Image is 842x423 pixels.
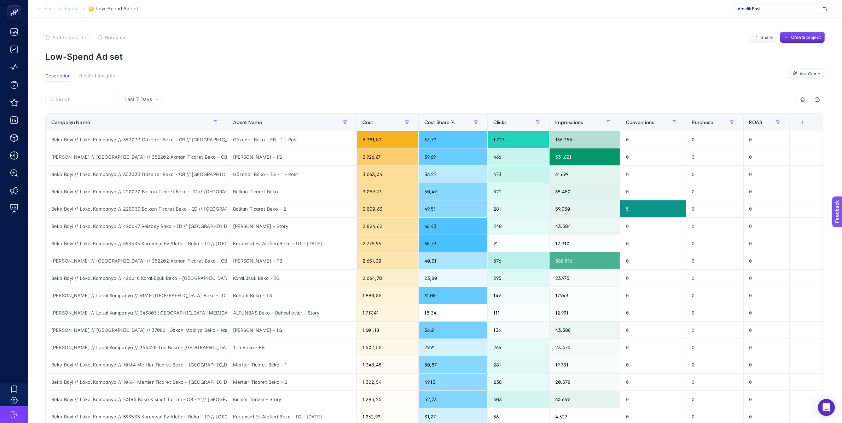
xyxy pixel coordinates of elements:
div: 40,31 [419,252,487,269]
div: 0 [686,131,743,148]
span: Add to favorites [52,35,89,40]
div: Baharlı Beko - IG [227,287,356,304]
div: 0 [686,287,743,304]
div: [PERSON_NAME] // Lokal Kampanya // 61610 [GEOGRAPHIC_DATA] Beko - ID // [GEOGRAPHIC_DATA] - [GEOG... [46,287,227,304]
div: 0 [686,356,743,373]
div: 1.723 [488,131,549,148]
div: 60.649 [550,391,620,408]
div: 0 [744,183,789,200]
div: 3.059,73 [357,183,418,200]
span: Purchase [692,119,714,125]
div: 29,91 [419,339,487,356]
div: 61,00 [419,287,487,304]
div: 1.880,85 [357,287,418,304]
div: Beko Bayi // Lokal Kampanya // 353033 Gözener Beko - CB // [GEOGRAPHIC_DATA] Bölgesi - [GEOGRAPHI... [46,131,227,148]
div: 0 [744,339,789,356]
div: 23.975 [550,270,620,287]
button: Related Insights [79,73,115,82]
span: Share [761,35,773,40]
div: 63,73 [419,131,487,148]
div: 49,51 [419,200,487,217]
div: ALTUNBAŞ Beko - Bahçelievler - Story [227,304,356,321]
div: 0 [744,322,789,339]
div: 0 [744,235,789,252]
div: [PERSON_NAME] // [GEOGRAPHIC_DATA] // 352202 Akman Ticaret Beko - CB // [GEOGRAPHIC_DATA] Bölgesi... [46,148,227,165]
div: 473 [488,166,549,183]
div: 17.943 [550,287,620,304]
div: 52,73 [419,391,487,408]
div: 0 [744,304,789,321]
div: 0 [620,374,686,390]
div: 68.480 [550,183,620,200]
div: 66,43 [419,218,487,235]
div: Trio Beko - FB [227,339,356,356]
div: 0 [620,391,686,408]
div: 2.651,30 [357,252,418,269]
div: 0 [686,374,743,390]
span: Cost [362,119,373,125]
div: [PERSON_NAME] - Story [227,218,356,235]
div: 0 [686,252,743,269]
div: 322 [488,183,549,200]
div: 0 [744,356,789,373]
div: 0 [686,270,743,287]
div: 0 [620,183,686,200]
div: 23.474 [550,339,620,356]
span: Related Insights [79,73,115,79]
div: Beko Bayi // Lokal Kampanya // 220030 Balkan Ticaret Beko - ID // [GEOGRAPHIC_DATA] & Trakya Bölg... [46,183,227,200]
div: 1.348,48 [357,356,418,373]
div: 61.699 [550,166,620,183]
span: Conversions [626,119,655,125]
div: 50,49 [419,183,487,200]
div: Beko Bayi // Lokal Kampanya // 593535 Kurumsal Ev Aletleri Beko - ID // [GEOGRAPHIC_DATA] & Traky... [46,235,227,252]
div: 0 [620,252,686,269]
div: Beko Bayi // Lokal Kampanya // 220030 Balkan Ticaret Beko - ID // [GEOGRAPHIC_DATA] & Trakya Bölg... [46,200,227,217]
div: 0 [620,166,686,183]
div: 56,21 [419,322,487,339]
div: Gözener Beko - FB - 1 - Post [227,131,356,148]
button: Create project [780,32,825,43]
div: 0 [744,252,789,269]
span: Arçelik Bayi [738,6,820,12]
button: Add to favorites [45,35,89,40]
button: Notify me [98,35,127,40]
div: Kurumsal Ev Aletleri Beko - IG - [DATE] [227,235,356,252]
div: 1.302,54 [357,374,418,390]
div: 0 [620,218,686,235]
div: 12.991 [550,304,620,321]
div: [PERSON_NAME] - IG [227,322,356,339]
div: 20.578 [550,374,620,390]
span: Campaign Name [51,119,90,125]
div: 1.285,25 [357,391,418,408]
button: Description [45,73,71,82]
div: 136 [488,322,549,339]
div: 0 [744,374,789,390]
p: Low-Spend Ad set [45,52,825,62]
div: 238 [488,374,549,390]
div: 2.064,78 [357,270,418,287]
div: 2.824,62 [357,218,418,235]
div: Balkan Ticaret Beko [227,183,356,200]
div: 3.926,67 [357,148,418,165]
div: Beko Bayi // Lokal Kampanya // 420010 Karaküçük Beko - [GEOGRAPHIC_DATA] - ID // [GEOGRAPHIC_DATA... [46,270,227,287]
div: 59.050 [550,200,620,217]
div: Gözener Beko - IG - 1 - Post [227,166,356,183]
span: Cost Share % [424,119,455,125]
div: 19.781 [550,356,620,373]
div: 0 [620,356,686,373]
div: 531.621 [550,148,620,165]
div: 266 [488,339,549,356]
span: Back To Report [45,6,79,12]
div: 49,13 [419,374,487,390]
div: [PERSON_NAME] // [GEOGRAPHIC_DATA] // 370801 Özkan Mobilya Beko - Kastamonu // Facebook // Facebo... [46,322,227,339]
div: 0 [744,148,789,165]
div: 9 items selected [795,119,801,135]
button: Share [749,32,777,43]
div: [PERSON_NAME] // [GEOGRAPHIC_DATA] // 352202 Akman Ticaret Beko - CB // [GEOGRAPHIC_DATA] Bölgesi... [46,252,227,269]
div: 0 [686,322,743,339]
div: Beko Bayi // Lokal Kampanya // 353033 Gözener Beko - CB // [GEOGRAPHIC_DATA] Bölgesi - [GEOGRAPHI... [46,166,227,183]
span: Create project [791,35,821,40]
button: Ask Genie [788,68,825,80]
div: Beko Bayi // Lokal Kampanya // 10164 Mertler Ticaret Beko - [GEOGRAPHIC_DATA] - GG / Facebook // ... [46,356,227,373]
div: 0 [744,131,789,148]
